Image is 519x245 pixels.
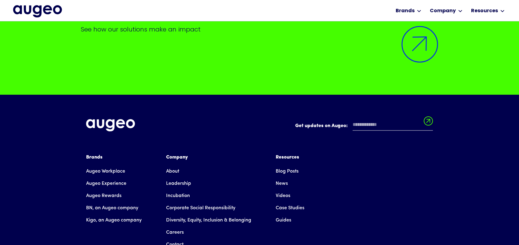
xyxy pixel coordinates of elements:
a: Incubation [166,190,190,202]
a: home [13,5,62,17]
img: Augeo's full logo in midnight blue. [13,5,62,17]
p: See how our solutions make an impact [81,25,438,34]
img: Arrow symbol in bright blue pointing diagonally upward and to the right to indicate an active link. [401,26,438,63]
label: Get updates on Augeo: [295,122,348,130]
a: Corporate Social Responsibility [166,202,235,214]
div: Company [430,7,456,15]
div: Brands [396,7,415,15]
div: Company [166,154,251,161]
a: Careers [166,226,184,239]
a: Blog Posts [276,165,299,177]
a: Case Studies [276,202,304,214]
a: Augeo Rewards [86,190,122,202]
a: BN, an Augeo company [86,202,138,214]
div: Resources [276,154,304,161]
a: News [276,177,288,190]
a: Kigo, an Augeo company [86,214,142,226]
a: Leadership [166,177,191,190]
form: Email Form [295,119,433,134]
a: Videos [276,190,290,202]
div: Resources [471,7,498,15]
div: Brands [86,154,142,161]
input: Submit [424,116,433,129]
a: About [166,165,179,177]
a: Augeo Experience [86,177,126,190]
a: Augeo Workplace [86,165,125,177]
a: Diversity, Equity, Inclusion & Belonging [166,214,251,226]
a: Guides [276,214,291,226]
img: Augeo's full logo in white. [86,119,135,132]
